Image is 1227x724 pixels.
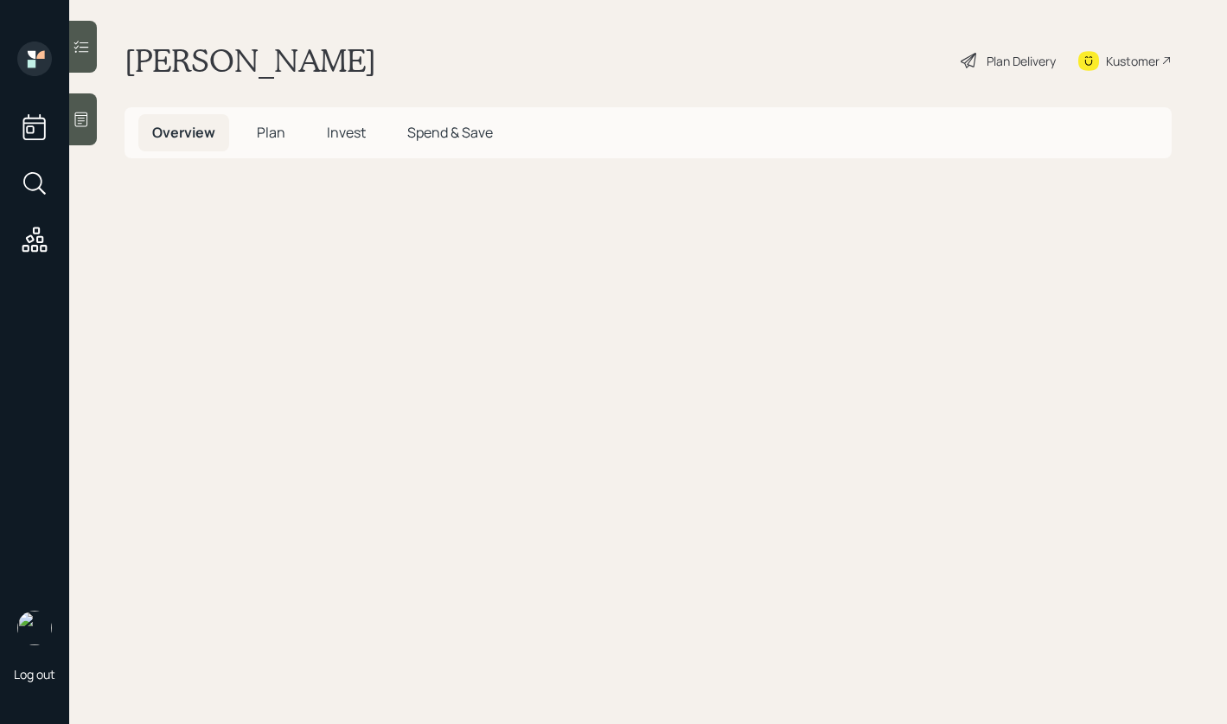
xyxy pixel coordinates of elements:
h1: [PERSON_NAME] [125,42,376,80]
span: Invest [327,123,366,142]
div: Log out [14,666,55,682]
img: aleksandra-headshot.png [17,611,52,645]
span: Spend & Save [407,123,493,142]
div: Kustomer [1106,52,1160,70]
span: Overview [152,123,215,142]
span: Plan [257,123,285,142]
div: Plan Delivery [987,52,1056,70]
